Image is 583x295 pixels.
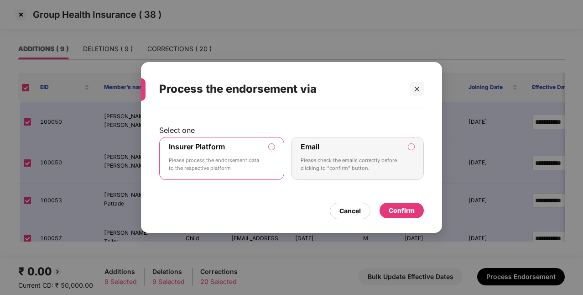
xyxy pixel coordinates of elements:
p: Select one [159,126,424,135]
label: Email [301,142,319,151]
p: Please check the emails correctly before clicking to “confirm” button. [301,157,401,173]
input: EmailPlease check the emails correctly before clicking to “confirm” button. [408,144,414,150]
div: Confirm [389,205,415,216]
div: Process the endorsement via [159,71,402,107]
p: Please process the endorsement data to the respective platform [169,157,262,173]
label: Insurer Platform [169,142,225,151]
input: Insurer PlatformPlease process the endorsement data to the respective platform [269,144,275,150]
span: close [414,86,420,92]
div: Cancel [339,206,361,216]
